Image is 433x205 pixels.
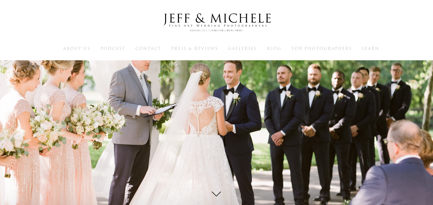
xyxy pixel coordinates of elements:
[135,46,161,51] a: Contact
[362,46,379,51] a: Learn
[292,46,352,51] a: For Photographers
[228,46,257,51] span: Galleries
[267,46,281,51] a: Blog
[171,46,218,51] span: Press & Reviews
[100,46,125,51] a: Podcast
[100,46,125,51] span: Podcast
[63,46,90,51] span: About Us
[63,46,90,51] a: About Us
[155,8,278,38] img: Louisville Wedding Photographers - Jeff & Michele Wedding Photographers
[135,46,161,51] span: Contact
[228,46,257,51] a: Galleries
[171,46,218,51] a: Press & Reviews
[362,46,379,51] span: Learn
[267,46,281,51] span: Blog
[292,46,352,51] span: For Photographers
